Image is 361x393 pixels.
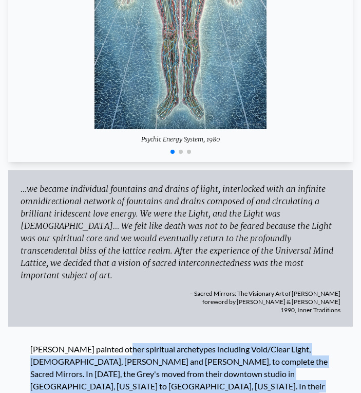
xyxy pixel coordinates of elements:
div: …we became individual fountains and drains of light, interlocked with an infinite omnidirectional... [21,183,340,281]
span: Go to slide 1 [170,150,175,154]
div: Psychic Energy System, 1980 [94,129,267,150]
div: – Sacred Mirrors: The Visionary Art of [PERSON_NAME] foreword by [PERSON_NAME] & [PERSON_NAME] 19... [21,281,340,314]
span: Go to slide 2 [179,150,183,154]
span: Go to slide 3 [187,150,191,154]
